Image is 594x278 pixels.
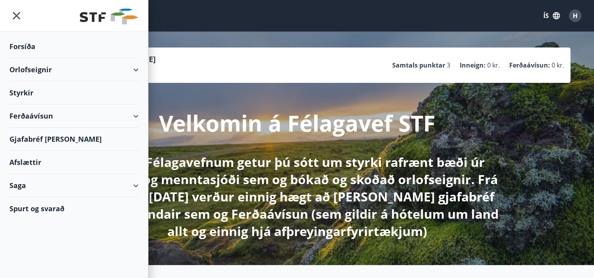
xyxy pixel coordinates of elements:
[460,61,486,69] p: Inneign :
[447,61,450,69] span: 3
[552,61,564,69] span: 0 kr.
[9,151,139,174] div: Afslættir
[539,9,564,23] button: ÍS
[487,61,500,69] span: 0 kr.
[9,197,139,220] div: Spurt og svarað
[392,61,445,69] p: Samtals punktar
[573,11,578,20] span: H
[9,58,139,81] div: Orlofseignir
[566,6,585,25] button: H
[9,9,24,23] button: menu
[80,9,139,24] img: union_logo
[509,61,550,69] p: Ferðaávísun :
[9,35,139,58] div: Forsíða
[9,104,139,128] div: Ferðaávísun
[159,108,435,138] p: Velkomin á Félagavef STF
[9,128,139,151] div: Gjafabréf [PERSON_NAME]
[90,154,504,240] p: Hér á Félagavefnum getur þú sótt um styrki rafrænt bæði úr sjúkra- og menntasjóði sem og bókað og...
[9,174,139,197] div: Saga
[9,81,139,104] div: Styrkir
